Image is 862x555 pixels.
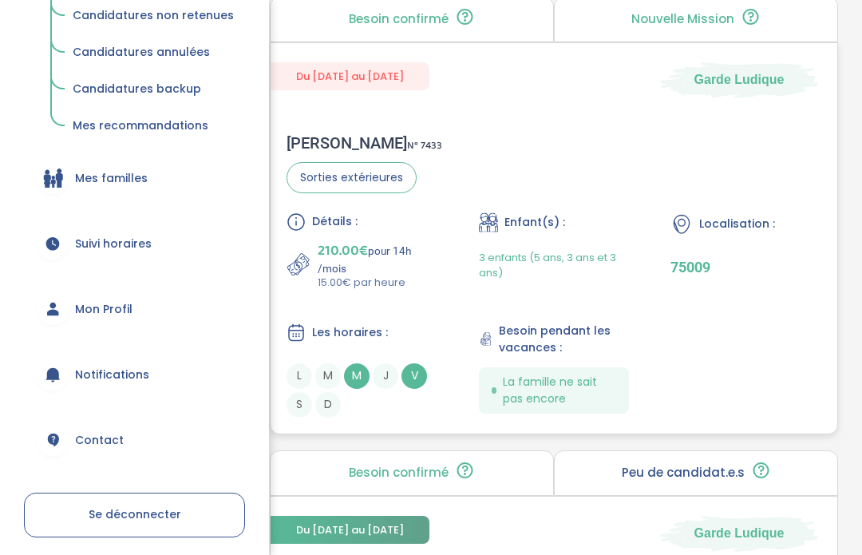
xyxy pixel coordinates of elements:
span: Candidatures backup [73,81,201,97]
span: Se déconnecter [89,506,181,522]
span: S [287,392,312,418]
a: Mes recommandations [61,111,245,141]
span: Garde Ludique [694,71,785,89]
span: Du [DATE] au [DATE] [271,62,429,90]
span: L [287,363,312,389]
span: Détails : [312,213,358,230]
p: 75009 [670,259,821,276]
span: M [315,363,341,389]
a: Mon Profil [24,280,245,338]
p: Peu de candidat.e.s [622,466,745,479]
span: Candidatures non retenues [73,7,234,23]
span: La famille ne sait pas encore [503,374,617,407]
span: 3 enfants (5 ans, 3 ans et 3 ans) [479,250,630,280]
span: Du [DATE] au [DATE] [271,516,429,544]
span: Mes familles [75,170,148,187]
a: Mes familles [24,149,245,207]
span: J [373,363,398,389]
span: Garde Ludique [694,525,785,542]
span: N° 7433 [407,137,442,154]
span: Besoin pendant les vacances : [499,323,629,356]
a: Notifications [24,346,245,403]
a: Candidatures non retenues [61,1,245,31]
span: Mon Profil [75,301,132,318]
span: Contact [75,432,124,449]
p: pour 14h /mois [318,240,437,275]
p: Nouvelle Mission [631,13,734,26]
span: D [315,392,341,418]
span: Suivi horaires [75,236,152,252]
a: Candidatures backup [61,74,245,105]
a: Contact [24,411,245,469]
span: Enfant(s) : [504,214,565,231]
a: Se déconnecter [24,493,245,537]
span: V [401,363,427,389]
span: Mes recommandations [73,117,208,133]
a: Candidatures annulées [61,38,245,68]
span: 210.00€ [318,240,368,262]
span: Localisation : [699,216,775,232]
p: 15.00€ par heure [318,275,437,291]
a: Suivi horaires [24,215,245,272]
span: Sorties extérieures [287,162,417,193]
span: Les horaires : [312,324,388,341]
span: Candidatures annulées [73,44,210,60]
p: Besoin confirmé [349,466,449,479]
span: Notifications [75,367,149,383]
p: Besoin confirmé [349,13,449,26]
div: [PERSON_NAME] [287,133,442,153]
span: M [344,363,370,389]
